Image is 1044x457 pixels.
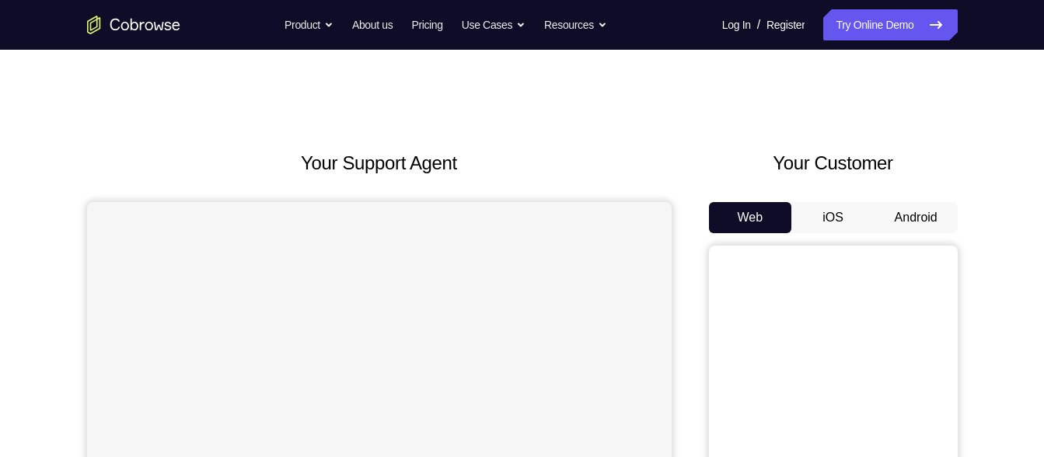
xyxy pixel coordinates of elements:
[87,149,672,177] h2: Your Support Agent
[462,9,525,40] button: Use Cases
[411,9,442,40] a: Pricing
[875,202,958,233] button: Android
[823,9,957,40] a: Try Online Demo
[791,202,875,233] button: iOS
[285,9,333,40] button: Product
[544,9,607,40] button: Resources
[766,9,805,40] a: Register
[87,16,180,34] a: Go to the home page
[722,9,751,40] a: Log In
[757,16,760,34] span: /
[709,202,792,233] button: Web
[709,149,958,177] h2: Your Customer
[352,9,393,40] a: About us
